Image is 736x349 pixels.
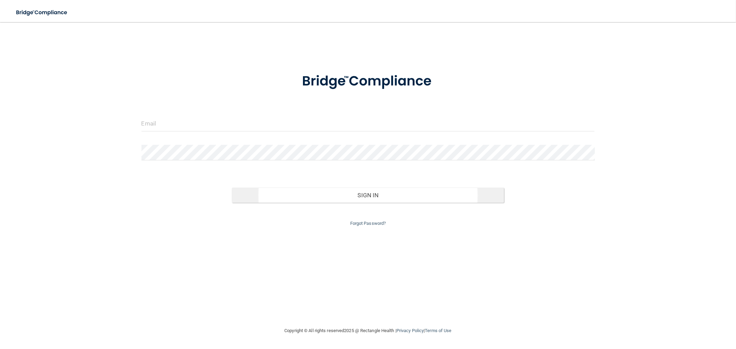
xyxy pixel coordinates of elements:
a: Terms of Use [425,328,451,333]
a: Forgot Password? [350,221,386,226]
input: Email [141,116,595,131]
a: Privacy Policy [396,328,424,333]
img: bridge_compliance_login_screen.278c3ca4.svg [10,6,74,20]
img: bridge_compliance_login_screen.278c3ca4.svg [288,63,449,99]
button: Sign In [232,188,504,203]
div: Copyright © All rights reserved 2025 @ Rectangle Health | | [242,320,494,342]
